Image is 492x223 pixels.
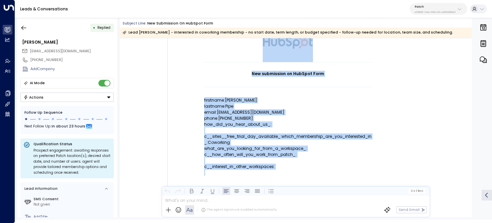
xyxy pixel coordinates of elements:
[416,189,417,192] span: |
[20,6,68,12] a: Leads & Conversations
[204,71,372,77] h1: New submission on HubSpot Form
[204,109,372,115] p: email:[EMAIL_ADDRESS][DOMAIN_NAME]
[22,39,114,45] div: [PERSON_NAME]
[204,158,372,170] p: c__interest_in_other_workspaces:
[33,197,112,202] label: SMS Consent
[411,189,423,192] span: Cc Bcc
[204,115,372,121] p: phone:[PHONE_NUMBER]
[93,23,95,32] div: •
[263,20,313,62] img: HubSpot
[30,57,114,63] div: [PHONE_NUMBER]
[204,152,372,158] p: c__how_often_will_you_work_from_patch_:
[147,21,213,26] div: New submission on HubSpot Form
[20,93,114,102] div: Button group with a nested menu
[204,103,372,109] p: lastname:Pipe
[33,142,111,147] p: Qualification Status
[204,121,372,127] p: how_did_you_hear_about_us_:
[30,66,114,72] div: AddCompany
[33,202,112,207] div: Not given
[122,29,453,36] div: Lead [PERSON_NAME] - interested in coworking membership - no start date, term length, or budget s...
[204,127,372,146] p: c__sites__free_trial_day_available_:which_membership_are_you_interested_in_:Coworking
[204,97,372,103] p: firstname:[PERSON_NAME]
[122,21,147,26] span: Subject Line:
[23,95,44,100] div: Actions
[201,208,277,212] div: The agent signature is added automatically
[30,49,91,54] span: [EMAIL_ADDRESS][DOMAIN_NAME]
[204,146,372,152] p: what_are_you_looking_for_from_a_workspace_:
[30,49,91,54] span: charliepipe14@gmail.com
[20,93,114,102] button: Actions
[163,187,171,195] button: Undo
[409,188,425,193] button: Cc|Bcc
[52,123,85,130] span: In about 23 hours
[415,11,456,13] p: e5119684-7cbb-4469-af7e-e9f84628bb31
[23,186,58,191] div: Lead Information
[33,214,112,220] div: AddTitle
[24,123,110,130] div: Next Follow Up:
[30,80,45,87] div: AI Mode
[410,3,467,15] button: Patche5119684-7cbb-4469-af7e-e9f84628bb31
[97,25,110,30] span: Replied
[24,110,110,115] div: Follow Up Sequence
[415,5,456,9] p: Patch
[174,187,182,195] button: Redo
[33,148,111,176] div: Prospect engagement: awaiting responses on preferred Patch location(s), desired start date, and n...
